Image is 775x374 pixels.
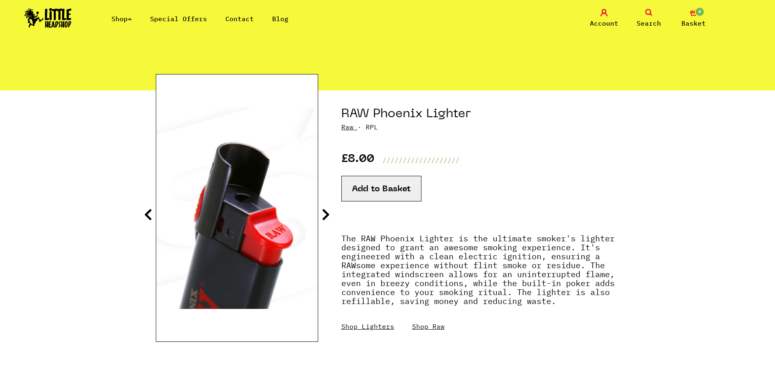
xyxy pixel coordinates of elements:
a: Contact [225,15,254,23]
span: Account [590,18,618,28]
span: Basket [681,18,706,28]
a: Shop Lighters [341,322,394,330]
a: Blog [272,15,288,23]
a: Shop Raw [412,322,445,330]
a: All Products [156,41,223,50]
h1: RAW Phoenix Lighter [341,107,620,122]
button: Add to Basket [341,176,421,201]
a: Raw [341,123,354,131]
a: 0 Basket [673,9,714,28]
img: Little Head Shop Logo [24,8,72,28]
a: Special Offers [150,15,207,23]
a: Search [629,9,669,28]
p: The RAW Phoenix Lighter is the ultimate smoker's lighter designed to grant an awesome smoking exp... [341,234,620,314]
span: 0 [695,7,705,17]
p: · RPL [341,122,620,132]
p: /////////////////// [382,155,460,165]
img: RAW Phoenix Lighter image 2 [156,107,318,309]
a: Shop [111,15,132,23]
p: £8.00 [341,155,374,165]
span: Search [637,18,661,28]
